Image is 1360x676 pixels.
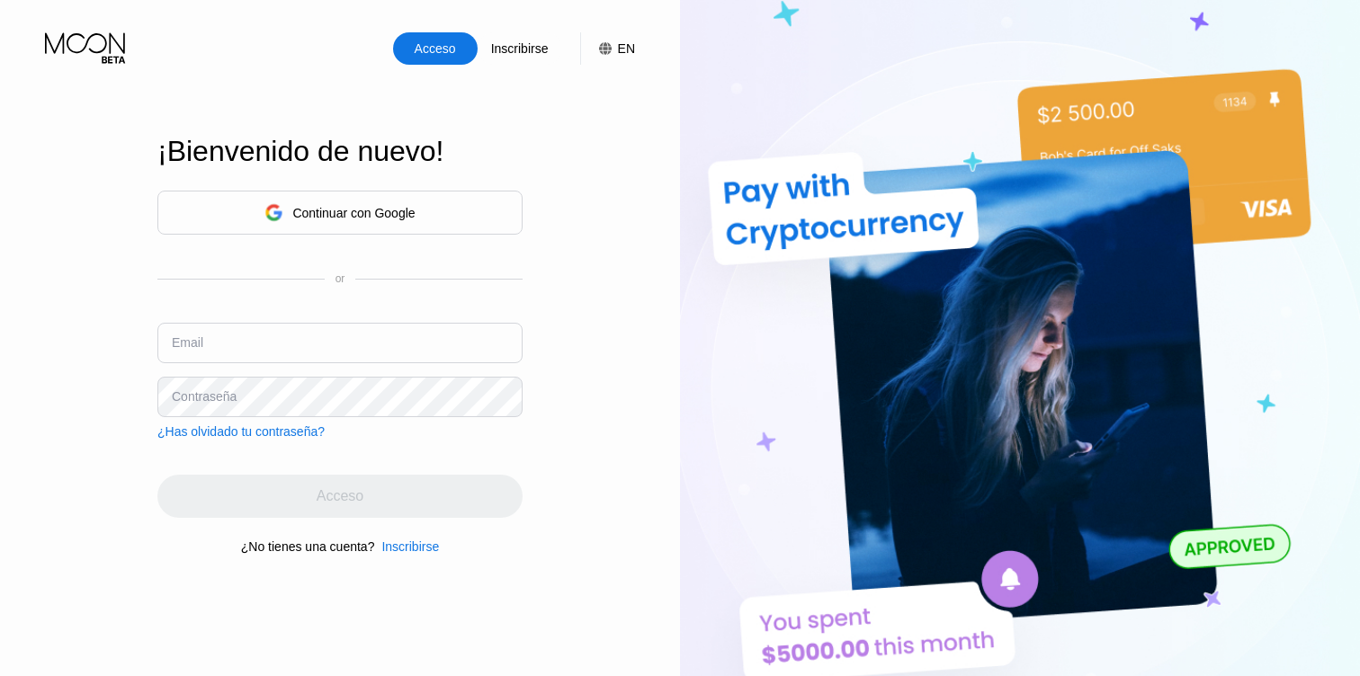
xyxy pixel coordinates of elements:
div: Inscribirse [478,32,562,65]
div: Acceso [393,32,478,65]
div: Contraseña [172,389,237,404]
div: Inscribirse [489,40,550,58]
div: ¿No tienes una cuenta? [241,539,375,554]
div: ¡Bienvenido de nuevo! [157,135,523,168]
div: ¿Has olvidado tu contraseña? [157,424,325,439]
div: or [336,272,345,285]
div: Continuar con Google [292,206,415,220]
div: Acceso [413,40,458,58]
div: Inscribirse [374,539,439,554]
div: Inscribirse [381,539,439,554]
div: Email [172,335,203,350]
div: Continuar con Google [157,191,523,235]
div: EN [580,32,635,65]
div: EN [618,41,635,56]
